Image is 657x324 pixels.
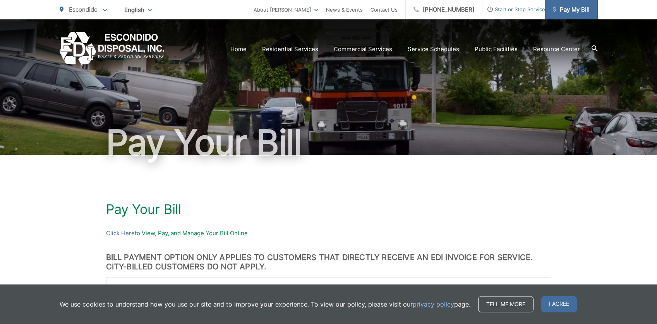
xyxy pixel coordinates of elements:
[69,6,98,13] span: Escondido
[475,45,518,54] a: Public Facilities
[478,296,533,312] a: Tell me more
[106,229,551,238] p: to View, Pay, and Manage Your Bill Online
[553,5,590,14] span: Pay My Bill
[118,3,158,17] span: English
[408,45,459,54] a: Service Schedules
[533,45,580,54] a: Resource Center
[254,5,318,14] a: About [PERSON_NAME]
[326,5,363,14] a: News & Events
[106,253,551,271] h3: BILL PAYMENT OPTION ONLY APPLIES TO CUSTOMERS THAT DIRECTLY RECEIVE AN EDI INVOICE FOR SERVICE. C...
[262,45,318,54] a: Residential Services
[60,123,598,162] h1: Pay Your Bill
[413,300,454,309] a: privacy policy
[541,296,577,312] span: I agree
[106,202,551,217] h1: Pay Your Bill
[106,229,135,238] a: Click Here
[230,45,247,54] a: Home
[334,45,392,54] a: Commercial Services
[371,5,398,14] a: Contact Us
[60,32,165,66] a: EDCD logo. Return to the homepage.
[60,300,470,309] p: We use cookies to understand how you use our site and to improve your experience. To view our pol...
